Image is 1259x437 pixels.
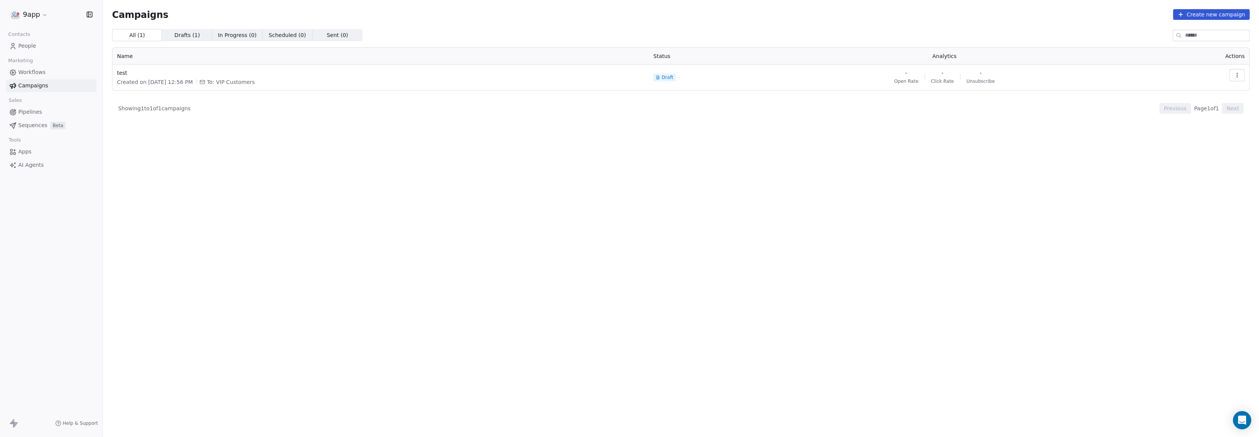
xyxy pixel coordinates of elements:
[18,148,32,156] span: Apps
[6,119,96,132] a: SequencesBeta
[6,106,96,118] a: Pipelines
[905,69,907,77] span: -
[269,31,306,39] span: Scheduled ( 0 )
[1173,9,1250,20] button: Create new campaign
[112,48,649,65] th: Name
[931,78,954,84] span: Click Rate
[5,134,24,146] span: Tools
[55,420,98,426] a: Help & Support
[744,48,1145,65] th: Analytics
[11,10,20,19] img: logo_con%20trasparenza.png
[18,42,36,50] span: People
[18,161,44,169] span: AI Agents
[218,31,257,39] span: In Progress ( 0 )
[112,9,168,20] span: Campaigns
[18,108,42,116] span: Pipelines
[117,69,644,77] span: test
[18,121,47,129] span: Sequences
[9,8,50,21] button: 9app
[118,105,191,112] span: Showing 1 to 1 of 1 campaigns
[1233,411,1251,429] div: Open Intercom Messenger
[894,78,919,84] span: Open Rate
[1194,105,1219,112] span: Page 1 of 1
[967,78,995,84] span: Unsubscribe
[1160,103,1191,114] button: Previous
[175,31,200,39] span: Drafts ( 1 )
[23,10,40,19] span: 9app
[941,69,943,77] span: -
[6,145,96,158] a: Apps
[327,31,348,39] span: Sent ( 0 )
[1145,48,1249,65] th: Actions
[649,48,744,65] th: Status
[18,68,46,76] span: Workflows
[662,74,673,81] span: Draft
[5,95,25,106] span: Sales
[6,40,96,52] a: People
[5,29,34,40] span: Contacts
[18,82,48,90] span: Campaigns
[1222,103,1244,114] button: Next
[63,420,98,426] span: Help & Support
[50,122,66,129] span: Beta
[117,78,193,86] span: Created on [DATE] 12:56 PM
[980,69,982,77] span: -
[6,159,96,171] a: AI Agents
[207,78,255,86] span: To: VIP Customers
[6,66,96,79] a: Workflows
[6,79,96,92] a: Campaigns
[5,55,36,66] span: Marketing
